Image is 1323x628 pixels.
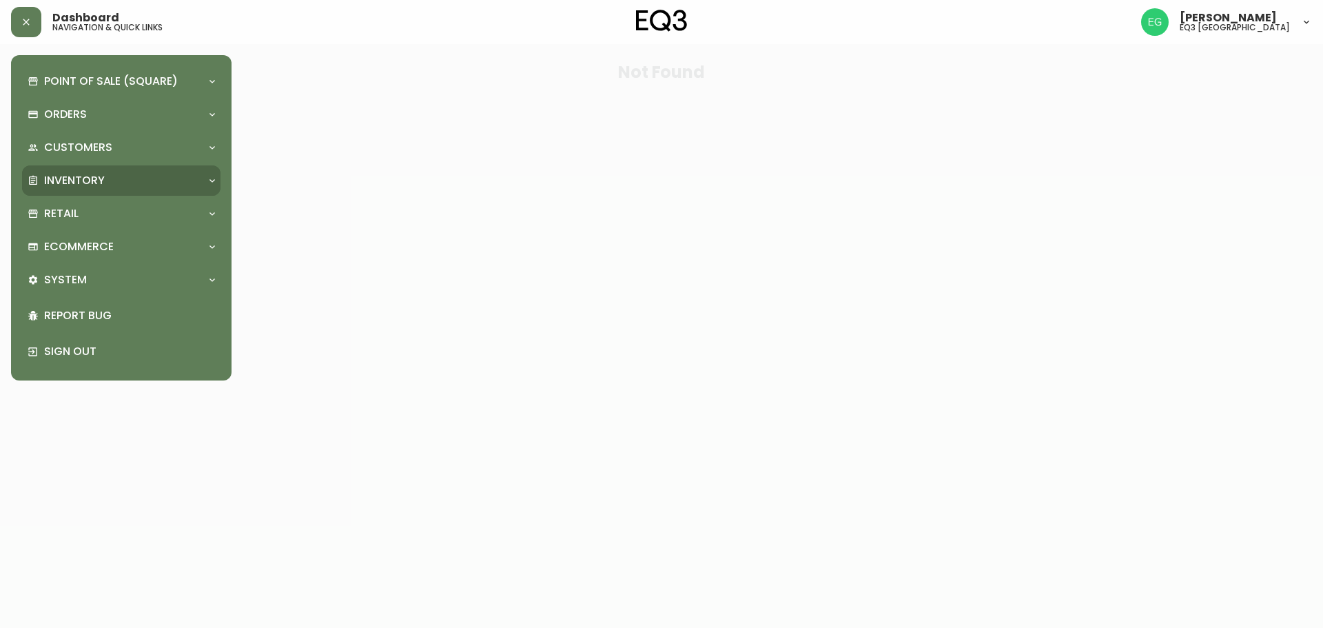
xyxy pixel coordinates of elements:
[44,140,112,155] p: Customers
[44,239,114,254] p: Ecommerce
[44,272,87,287] p: System
[22,199,220,229] div: Retail
[52,23,163,32] h5: navigation & quick links
[22,232,220,262] div: Ecommerce
[1180,12,1277,23] span: [PERSON_NAME]
[636,10,687,32] img: logo
[44,107,87,122] p: Orders
[22,298,220,334] div: Report Bug
[22,66,220,97] div: Point of Sale (Square)
[22,334,220,369] div: Sign Out
[44,308,215,323] p: Report Bug
[22,132,220,163] div: Customers
[44,173,105,188] p: Inventory
[22,99,220,130] div: Orders
[1141,8,1169,36] img: db11c1629862fe82d63d0774b1b54d2b
[52,12,119,23] span: Dashboard
[44,74,178,89] p: Point of Sale (Square)
[44,344,215,359] p: Sign Out
[22,165,220,196] div: Inventory
[1180,23,1290,32] h5: eq3 [GEOGRAPHIC_DATA]
[22,265,220,295] div: System
[44,206,79,221] p: Retail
